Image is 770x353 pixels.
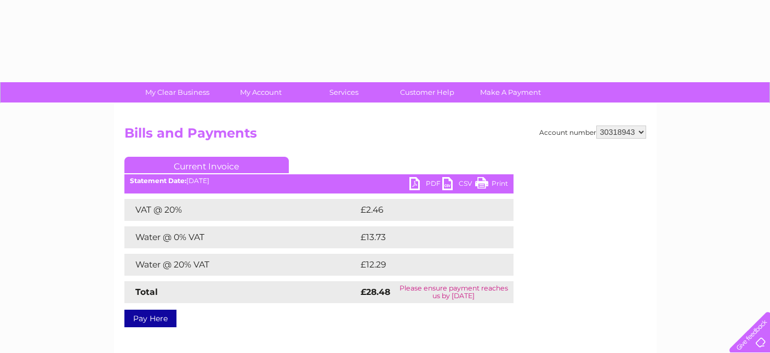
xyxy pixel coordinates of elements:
td: Water @ 20% VAT [124,254,358,276]
td: £2.46 [358,199,488,221]
strong: £28.48 [361,287,390,297]
td: VAT @ 20% [124,199,358,221]
td: £12.29 [358,254,490,276]
td: Please ensure payment reaches us by [DATE] [394,281,513,303]
a: CSV [442,177,475,193]
a: My Clear Business [132,82,223,103]
td: Water @ 0% VAT [124,226,358,248]
td: £13.73 [358,226,490,248]
a: Current Invoice [124,157,289,173]
strong: Total [135,287,158,297]
a: Make A Payment [465,82,556,103]
div: Account number [539,126,646,139]
div: [DATE] [124,177,514,185]
a: Pay Here [124,310,176,327]
a: Print [475,177,508,193]
h2: Bills and Payments [124,126,646,146]
a: Services [299,82,389,103]
a: Customer Help [382,82,472,103]
a: My Account [215,82,306,103]
a: PDF [409,177,442,193]
b: Statement Date: [130,176,186,185]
